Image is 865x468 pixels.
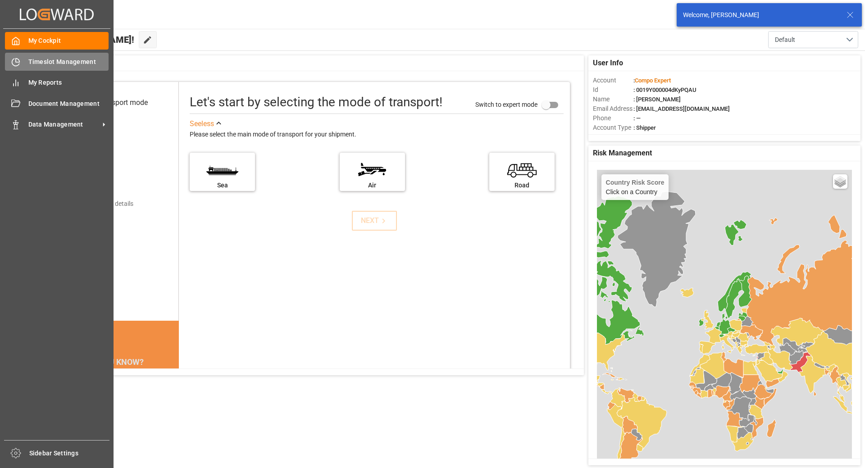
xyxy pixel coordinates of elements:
button: NEXT [352,211,397,231]
div: Click on a Country [606,179,665,195]
button: open menu [768,31,858,48]
span: Hello [PERSON_NAME]! [37,31,134,48]
span: User Info [593,58,623,68]
a: Timeslot Management [5,53,109,70]
div: See less [190,118,214,129]
span: Timeslot Management [28,57,109,67]
span: Email Address [593,104,633,114]
div: Road [494,181,550,190]
span: Default [775,35,795,45]
span: Risk Management [593,148,652,159]
div: Sea [194,181,250,190]
span: Switch to expert mode [475,100,537,108]
span: Name [593,95,633,104]
span: : 0019Y000004dKyPQAU [633,86,697,93]
div: Welcome, [PERSON_NAME] [683,10,838,20]
div: Please select the main mode of transport for your shipment. [190,129,564,140]
span: Phone [593,114,633,123]
span: Id [593,85,633,95]
span: : [EMAIL_ADDRESS][DOMAIN_NAME] [633,105,730,112]
span: Compo Expert [635,77,671,84]
span: Sidebar Settings [29,449,110,458]
span: Data Management [28,120,100,129]
a: My Cockpit [5,32,109,50]
span: : [633,77,671,84]
span: : — [633,115,641,122]
span: My Cockpit [28,36,109,45]
div: Air [344,181,401,190]
span: My Reports [28,78,109,87]
a: Layers [833,174,847,189]
div: DID YOU KNOW? [49,352,179,371]
span: Document Management [28,99,109,109]
span: : [PERSON_NAME] [633,96,681,103]
span: Account Type [593,123,633,132]
span: : Shipper [633,124,656,131]
h4: Country Risk Score [606,179,665,186]
div: NEXT [361,215,388,226]
div: Let's start by selecting the mode of transport! [190,93,442,112]
span: Account [593,76,633,85]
